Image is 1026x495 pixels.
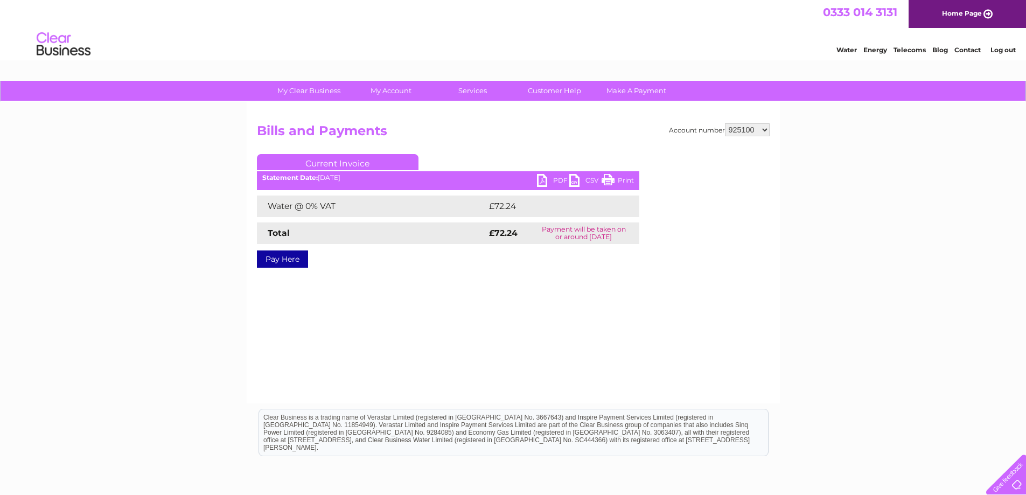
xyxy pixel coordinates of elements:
a: My Account [346,81,435,101]
a: My Clear Business [264,81,353,101]
td: Water @ 0% VAT [257,196,486,217]
div: Clear Business is a trading name of Verastar Limited (registered in [GEOGRAPHIC_DATA] No. 3667643... [259,6,768,52]
a: Water [836,46,857,54]
a: PDF [537,174,569,190]
div: Account number [669,123,770,136]
b: Statement Date: [262,173,318,182]
a: Print [602,174,634,190]
td: Payment will be taken on or around [DATE] [528,222,639,244]
a: Pay Here [257,250,308,268]
td: £72.24 [486,196,617,217]
h2: Bills and Payments [257,123,770,144]
a: Make A Payment [592,81,681,101]
div: [DATE] [257,174,639,182]
strong: £72.24 [489,228,518,238]
a: Contact [954,46,981,54]
a: Energy [863,46,887,54]
img: logo.png [36,28,91,61]
a: Customer Help [510,81,599,101]
a: Blog [932,46,948,54]
a: Log out [990,46,1016,54]
a: 0333 014 3131 [823,5,897,19]
a: CSV [569,174,602,190]
strong: Total [268,228,290,238]
a: Current Invoice [257,154,418,170]
a: Telecoms [894,46,926,54]
a: Services [428,81,517,101]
